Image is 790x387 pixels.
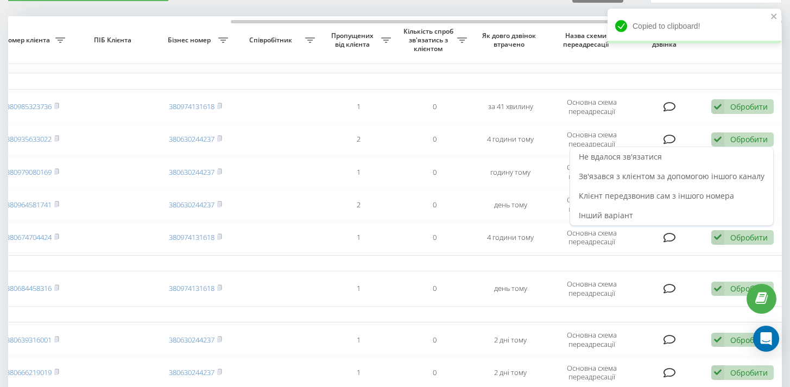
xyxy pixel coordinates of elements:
[169,232,214,242] a: 380974131618
[548,92,635,122] td: Основна схема переадресації
[6,367,52,377] a: 380666219019
[169,200,214,210] a: 380630244237
[472,157,548,187] td: годину тому
[6,283,52,293] a: 380684458316
[770,12,778,22] button: close
[396,274,472,304] td: 0
[730,335,768,345] div: Обробити
[396,189,472,220] td: 0
[548,274,635,304] td: Основна схема переадресації
[554,31,620,48] span: Назва схеми переадресації
[239,36,305,45] span: Співробітник
[396,124,472,155] td: 0
[608,9,781,43] div: Copied to clipboard!
[80,36,148,45] span: ПІБ Клієнта
[730,232,768,243] div: Обробити
[730,134,768,144] div: Обробити
[320,157,396,187] td: 1
[548,222,635,252] td: Основна схема переадресації
[320,325,396,355] td: 1
[396,157,472,187] td: 0
[753,326,779,352] div: Open Intercom Messenger
[169,167,214,177] a: 380630244237
[169,283,214,293] a: 380974131618
[472,222,548,252] td: 4 години тому
[730,101,768,112] div: Обробити
[6,335,52,345] a: 380639316001
[472,189,548,220] td: день тому
[396,325,472,355] td: 0
[472,274,548,304] td: день тому
[169,134,214,144] a: 380630244237
[326,31,381,48] span: Пропущених від клієнта
[548,157,635,187] td: Основна схема переадресації
[169,335,214,345] a: 380630244237
[396,92,472,122] td: 0
[579,151,662,162] span: Не вдалося зв'язатися
[730,367,768,378] div: Обробити
[548,325,635,355] td: Основна схема переадресації
[548,189,635,220] td: Основна схема переадресації
[6,232,52,242] a: 380674704424
[6,134,52,144] a: 380935633022
[472,124,548,155] td: 4 години тому
[320,274,396,304] td: 1
[402,27,457,53] span: Кількість спроб зв'язатись з клієнтом
[320,222,396,252] td: 1
[163,36,218,45] span: Бізнес номер
[472,92,548,122] td: за 41 хвилину
[169,367,214,377] a: 380630244237
[579,171,764,181] span: Зв'язався з клієнтом за допомогою іншого каналу
[6,101,52,111] a: 380985323736
[320,92,396,122] td: 1
[320,124,396,155] td: 2
[396,222,472,252] td: 0
[169,101,214,111] a: 380974131618
[481,31,540,48] span: Як довго дзвінок втрачено
[730,283,768,294] div: Обробити
[579,210,633,220] span: Інший варіант
[320,189,396,220] td: 2
[6,200,52,210] a: 380964581741
[579,191,734,201] span: Клієнт передзвонив сам з іншого номера
[6,167,52,177] a: 380979080169
[548,124,635,155] td: Основна схема переадресації
[472,325,548,355] td: 2 дні тому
